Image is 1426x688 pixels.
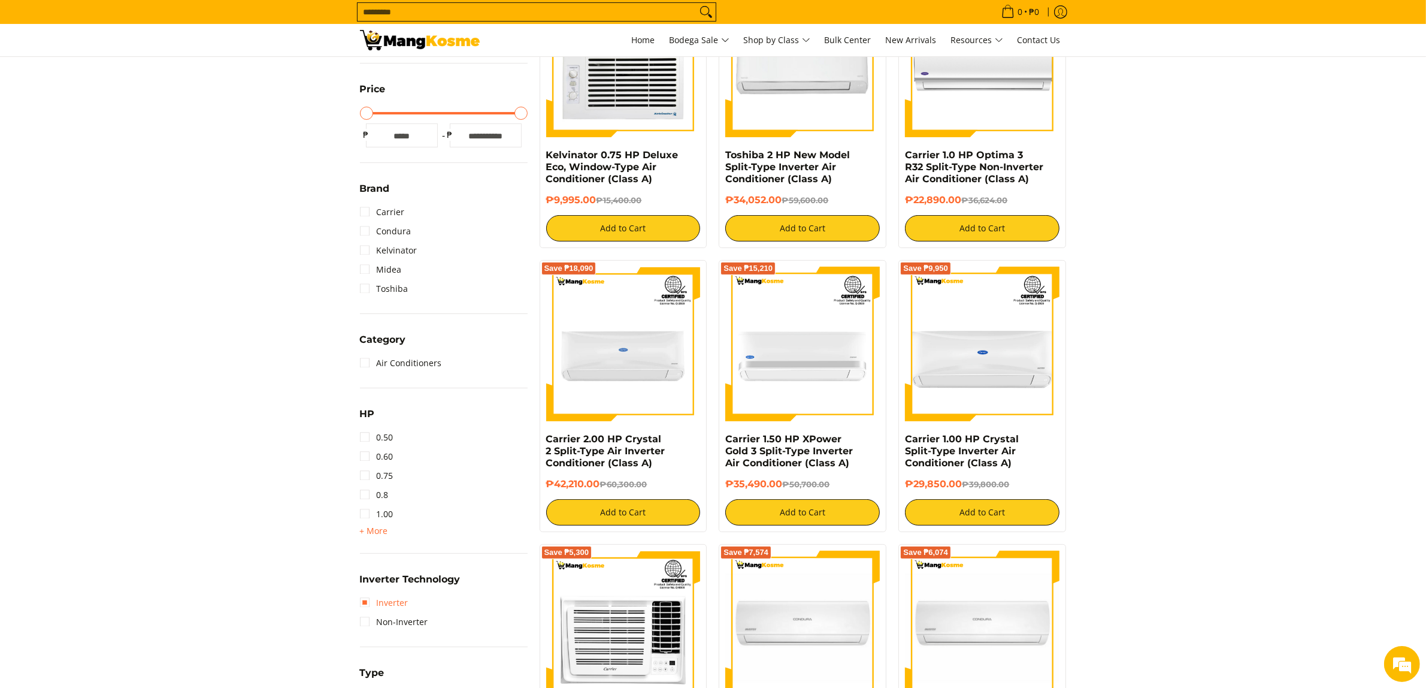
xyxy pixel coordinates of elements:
img: Bodega Sale Aircon l Mang Kosme: Home Appliances Warehouse Sale [360,30,480,50]
span: Save ₱6,074 [903,549,948,556]
a: 0.75 [360,466,393,485]
h6: ₱9,995.00 [546,194,701,206]
span: Save ₱7,574 [723,549,768,556]
span: • [998,5,1043,19]
button: Search [697,3,716,21]
a: 1.00 [360,505,393,524]
button: Add to Cart [546,499,701,526]
span: New Arrivals [886,34,937,46]
span: ₱ [360,129,372,141]
span: HP [360,409,375,419]
del: ₱39,800.00 [962,479,1009,489]
a: Bulk Center [819,24,877,56]
a: Home [626,24,661,56]
span: Contact Us [1018,34,1061,46]
a: Inverter [360,593,408,612]
span: We're online! [69,151,165,272]
summary: Open [360,409,375,428]
span: Resources [951,33,1003,48]
a: Shop by Class [738,24,816,56]
summary: Open [360,184,390,203]
a: Toshiba 2 HP New Model Split-Type Inverter Air Conditioner (Class A) [725,149,850,185]
div: Chat with us now [62,67,201,83]
span: Save ₱18,090 [544,265,594,272]
a: Midea [360,260,402,279]
summary: Open [360,335,406,354]
del: ₱15,400.00 [597,195,642,205]
h6: ₱22,890.00 [905,194,1059,206]
button: Add to Cart [725,499,880,526]
button: Add to Cart [546,215,701,242]
a: New Arrivals [880,24,943,56]
summary: Open [360,524,388,538]
span: Shop by Class [744,33,810,48]
a: 0.8 [360,485,389,505]
a: 0.60 [360,447,393,466]
span: Save ₱5,300 [544,549,589,556]
a: Carrier 1.0 HP Optima 3 R32 Split-Type Non-Inverter Air Conditioner (Class A) [905,149,1043,185]
span: ₱ [444,129,456,141]
a: Bodega Sale [664,24,735,56]
h6: ₱42,210.00 [546,478,701,490]
a: Carrier 1.50 HP XPower Gold 3 Split-Type Inverter Air Conditioner (Class A) [725,433,853,469]
summary: Open [360,668,384,687]
span: Inverter Technology [360,575,461,584]
h6: ₱29,850.00 [905,478,1059,490]
button: Add to Cart [725,215,880,242]
h6: ₱34,052.00 [725,194,880,206]
h6: ₱35,490.00 [725,478,880,490]
del: ₱36,624.00 [961,195,1007,205]
del: ₱50,700.00 [782,479,829,489]
span: Save ₱9,950 [903,265,948,272]
del: ₱59,600.00 [782,195,828,205]
span: Bulk Center [825,34,871,46]
summary: Open [360,575,461,593]
button: Add to Cart [905,499,1059,526]
nav: Main Menu [492,24,1067,56]
img: Carrier 1.00 HP Crystal Split-Type Inverter Air Conditioner (Class A) [905,267,1059,421]
span: 0 [1016,8,1025,16]
a: Air Conditioners [360,354,442,373]
a: Condura [360,222,411,241]
span: ₱0 [1028,8,1042,16]
span: Save ₱15,210 [723,265,773,272]
button: Add to Cart [905,215,1059,242]
span: Bodega Sale [670,33,729,48]
a: 0.50 [360,428,393,447]
span: + More [360,526,388,536]
a: Kelvinator 0.75 HP Deluxe Eco, Window-Type Air Conditioner (Class A) [546,149,679,185]
a: Kelvinator [360,241,417,260]
del: ₱60,300.00 [600,479,647,489]
img: Carrier 2.00 HP Crystal 2 Split-Type Air Inverter Conditioner (Class A) [546,267,701,421]
a: Non-Inverter [360,612,428,632]
span: Price [360,85,386,94]
span: Category [360,335,406,345]
span: Home [632,34,655,46]
textarea: Type your message and hit 'Enter' [6,327,228,369]
div: Minimize live chat window [196,6,225,35]
span: Type [360,668,384,678]
a: Toshiba [360,279,408,298]
a: Resources [945,24,1009,56]
span: Brand [360,184,390,194]
summary: Open [360,85,386,103]
a: Carrier 2.00 HP Crystal 2 Split-Type Air Inverter Conditioner (Class A) [546,433,665,469]
a: Contact Us [1012,24,1067,56]
img: Carrier 1.50 HP XPower Gold 3 Split-Type Inverter Air Conditioner (Class A) [725,267,880,421]
a: Carrier 1.00 HP Crystal Split-Type Inverter Air Conditioner (Class A) [905,433,1019,469]
a: Carrier [360,203,405,222]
